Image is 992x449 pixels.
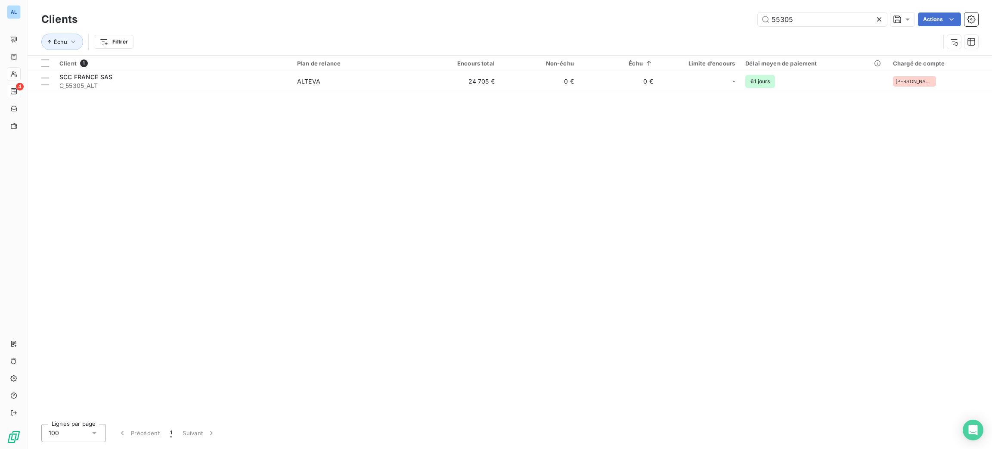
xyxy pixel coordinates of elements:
[7,5,21,19] div: AL
[94,35,133,49] button: Filtrer
[421,71,500,92] td: 24 705 €
[41,34,83,50] button: Échu
[663,60,735,67] div: Limite d’encours
[49,429,59,437] span: 100
[7,430,21,444] img: Logo LeanPay
[165,424,177,442] button: 1
[80,59,88,67] span: 1
[16,83,24,90] span: 4
[963,420,983,440] div: Open Intercom Messenger
[54,38,67,45] span: Échu
[758,12,887,26] input: Rechercher
[893,60,987,67] div: Chargé de compte
[745,60,883,67] div: Délai moyen de paiement
[896,79,933,84] span: [PERSON_NAME]
[426,60,495,67] div: Encours total
[500,71,579,92] td: 0 €
[297,77,320,86] div: ALTEVA
[170,429,172,437] span: 1
[505,60,574,67] div: Non-échu
[59,60,77,67] span: Client
[177,424,221,442] button: Suivant
[584,60,653,67] div: Échu
[113,424,165,442] button: Précédent
[918,12,961,26] button: Actions
[59,81,287,90] span: C_55305_ALT
[41,12,77,27] h3: Clients
[297,60,415,67] div: Plan de relance
[59,73,112,81] span: SCC FRANCE SAS
[579,71,658,92] td: 0 €
[745,75,775,88] span: 61 jours
[732,77,735,86] span: -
